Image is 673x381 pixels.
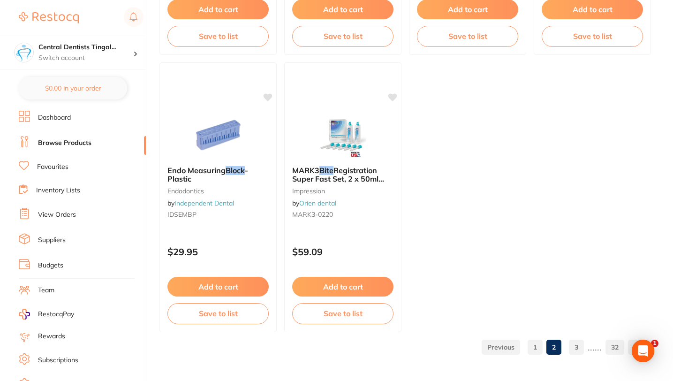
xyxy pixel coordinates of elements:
a: Subscriptions [38,356,78,365]
img: Restocq Logo [19,12,79,23]
button: Save to list [417,26,518,46]
p: $59.09 [292,246,393,257]
a: 2 [546,338,561,357]
p: ...... [588,342,602,352]
a: 3 [569,338,584,357]
h4: Central Dentists Tingalpa [38,43,133,52]
button: Save to list [167,303,269,324]
button: Add to cart [167,277,269,297]
b: Endo Measuring Block - Plastic [167,166,269,183]
img: Endo Measuring Block - Plastic [188,112,249,159]
button: Save to list [542,26,643,46]
span: - Plastic [167,166,248,183]
button: Save to list [292,303,393,324]
img: Central Dentists Tingalpa [15,43,33,62]
button: Add to cart [292,277,393,297]
a: 32 [605,338,624,357]
span: Endo Measuring [167,166,226,175]
img: MARK3 Bite Registration Super Fast Set, 2 x 50ml Cartridges [312,112,373,159]
em: Bite [319,166,333,175]
span: IDSEMBP [167,210,197,219]
small: impression [292,187,393,195]
button: Save to list [167,26,269,46]
a: Favourites [37,162,68,172]
a: Team [38,286,54,295]
a: Budgets [38,261,63,270]
a: RestocqPay [19,309,74,320]
button: Save to list [292,26,393,46]
span: RestocqPay [38,310,74,319]
b: MARK3 Bite Registration Super Fast Set, 2 x 50ml Cartridges [292,166,393,183]
span: Registration Super Fast Set, 2 x 50ml Cartridges [292,166,384,192]
a: 1 [528,338,543,357]
a: View Orders [38,210,76,220]
p: $29.95 [167,246,269,257]
img: RestocqPay [19,309,30,320]
p: Switch account [38,53,133,63]
span: by [292,199,336,207]
a: Dashboard [38,113,71,122]
a: Restocq Logo [19,7,79,29]
a: Inventory Lists [36,186,80,195]
span: MARK3 [292,166,319,175]
a: Suppliers [38,236,66,245]
a: Independent Dental [174,199,234,207]
a: Rewards [38,332,65,341]
em: Block [226,166,245,175]
span: MARK3-0220 [292,210,333,219]
a: Orien dental [299,199,336,207]
small: endodontics [167,187,269,195]
button: $0.00 in your order [19,77,127,99]
span: 1 [651,340,658,347]
div: Open Intercom Messenger [632,340,654,362]
span: by [167,199,234,207]
a: Browse Products [38,138,91,148]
